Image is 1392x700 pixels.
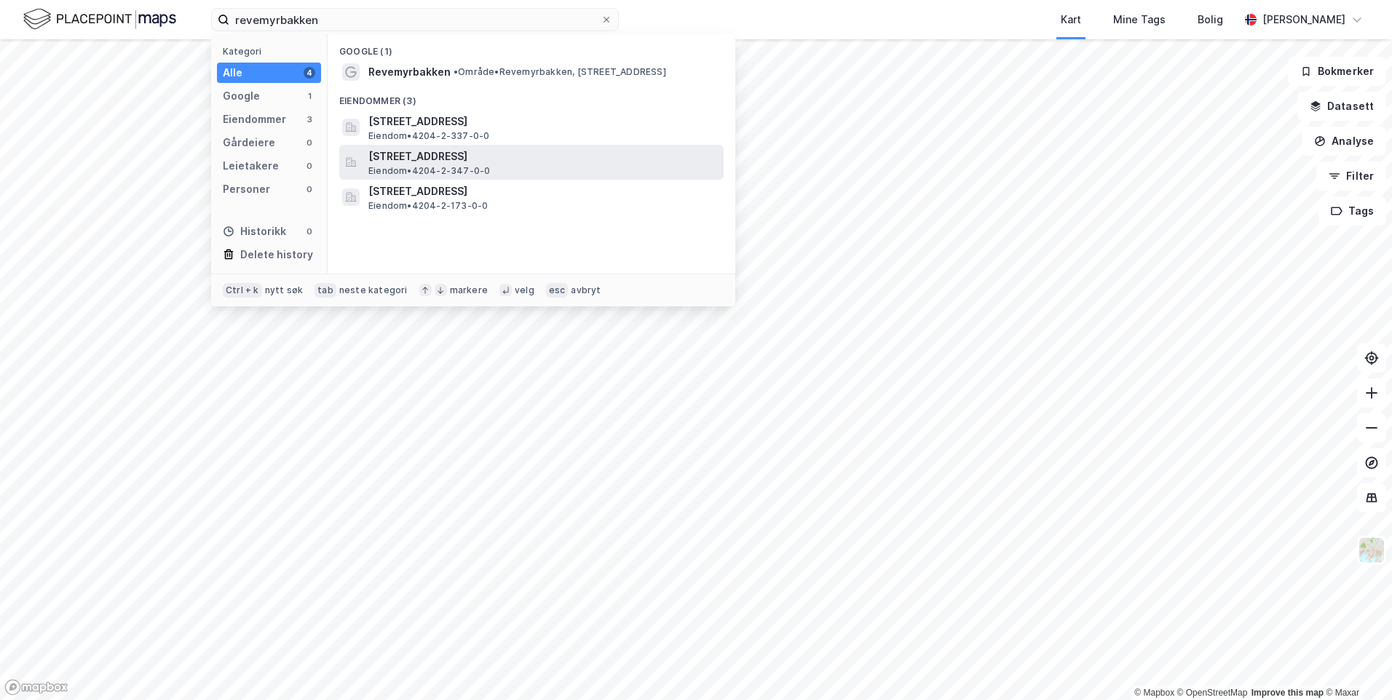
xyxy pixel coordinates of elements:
div: markere [450,285,488,296]
button: Filter [1316,162,1386,191]
div: 4 [304,67,315,79]
div: Alle [223,64,242,81]
div: velg [515,285,534,296]
div: Delete history [240,246,313,263]
div: 0 [304,183,315,195]
div: 0 [304,160,315,172]
div: tab [315,283,336,298]
div: Kart [1061,11,1081,28]
span: Revemyrbakken [368,63,451,81]
a: Mapbox [1134,688,1174,698]
div: [PERSON_NAME] [1262,11,1345,28]
div: neste kategori [339,285,408,296]
div: nytt søk [265,285,304,296]
div: Google [223,87,260,105]
span: [STREET_ADDRESS] [368,148,718,165]
span: [STREET_ADDRESS] [368,113,718,130]
div: Kategori [223,46,321,57]
div: 0 [304,137,315,148]
div: Ctrl + k [223,283,262,298]
span: Område • Revemyrbakken, [STREET_ADDRESS] [454,66,666,78]
span: Eiendom • 4204-2-337-0-0 [368,130,489,142]
div: esc [546,283,569,298]
button: Tags [1318,196,1386,226]
button: Bokmerker [1288,57,1386,86]
div: 0 [304,226,315,237]
div: Leietakere [223,157,279,175]
a: OpenStreetMap [1177,688,1248,698]
img: logo.f888ab2527a4732fd821a326f86c7f29.svg [23,7,176,32]
span: • [454,66,458,77]
input: Søk på adresse, matrikkel, gårdeiere, leietakere eller personer [229,9,601,31]
button: Analyse [1302,127,1386,156]
div: Bolig [1198,11,1223,28]
iframe: Chat Widget [1319,630,1392,700]
div: Eiendommer [223,111,286,128]
div: 3 [304,114,315,125]
a: Improve this map [1251,688,1324,698]
div: 1 [304,90,315,102]
img: Z [1358,536,1385,564]
span: Eiendom • 4204-2-173-0-0 [368,200,488,212]
div: Personer [223,180,270,198]
button: Datasett [1297,92,1386,121]
span: Eiendom • 4204-2-347-0-0 [368,165,490,177]
a: Mapbox homepage [4,679,68,696]
div: Gårdeiere [223,134,275,151]
div: Historikk [223,223,286,240]
div: Eiendommer (3) [328,84,735,110]
div: Kontrollprogram for chat [1319,630,1392,700]
div: Google (1) [328,34,735,60]
div: Mine Tags [1113,11,1166,28]
span: [STREET_ADDRESS] [368,183,718,200]
div: avbryt [571,285,601,296]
